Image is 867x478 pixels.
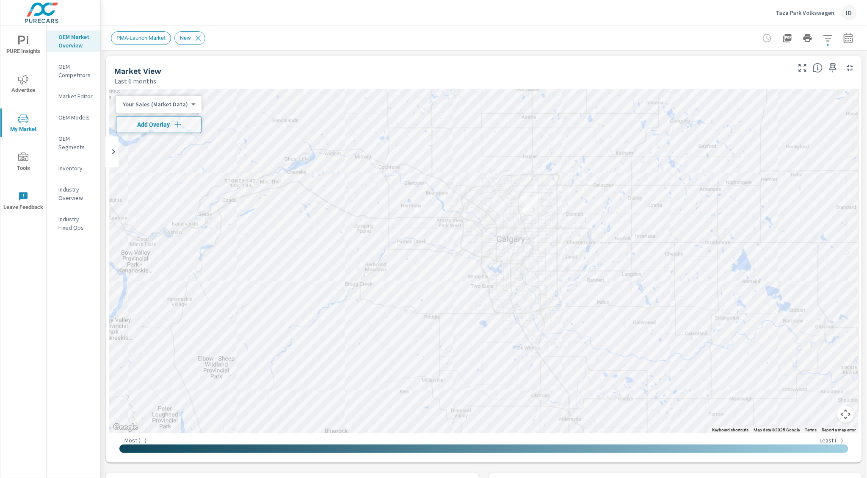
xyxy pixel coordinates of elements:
[813,63,823,73] span: Find the biggest opportunities in your market for your inventory. Understand by postal code where...
[111,422,139,433] img: Google
[111,35,171,41] span: PMA-Launch Market
[754,428,800,432] span: Map data ©2025 Google
[120,120,198,129] span: Add Overlay
[47,111,100,124] div: OEM Models
[3,75,44,95] span: Advertise
[114,67,161,75] h5: Market View
[58,92,94,100] p: Market Editor
[796,61,809,75] button: Make Fullscreen
[174,31,205,45] div: New
[776,9,835,17] p: Taza Park Volkswagen
[116,116,202,133] button: Add Overlay
[47,213,100,234] div: Industry Fixed Ops
[47,183,100,204] div: Industry Overview
[712,427,749,433] button: Keyboard shortcuts
[799,30,816,47] button: Print Report
[3,114,44,134] span: My Market
[47,162,100,175] div: Inventory
[47,90,100,103] div: Market Editor
[3,192,44,212] span: Leave Feedback
[123,100,188,108] p: Your Sales (Market Data)
[58,113,94,122] p: OEM Models
[111,422,139,433] a: Open this area in Google Maps (opens a new window)
[47,31,100,52] div: OEM Market Overview
[58,185,94,202] p: Industry Overview
[820,30,837,47] button: Apply Filters
[58,134,94,151] p: OEM Segments
[840,30,857,47] button: Select Date Range
[805,428,817,432] a: Terms (opens in new tab)
[0,25,46,220] div: nav menu
[822,428,856,432] a: Report a map error
[114,76,156,86] p: Last 6 months
[779,30,796,47] button: "Export Report to PDF"
[175,35,196,41] span: New
[3,153,44,173] span: Tools
[826,61,840,75] span: Save this to your personalized report
[820,436,843,444] p: Least ( — )
[58,62,94,79] p: OEM Competitors
[47,60,100,81] div: OEM Competitors
[124,436,146,444] p: Most ( — )
[47,132,100,153] div: OEM Segments
[843,61,857,75] button: Minimize Widget
[116,100,195,108] div: Your Sales (Market Data)
[842,5,857,20] div: ID
[837,406,854,423] button: Map camera controls
[58,33,94,50] p: OEM Market Overview
[58,215,94,232] p: Industry Fixed Ops
[58,164,94,172] p: Inventory
[3,36,44,56] span: PURE Insights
